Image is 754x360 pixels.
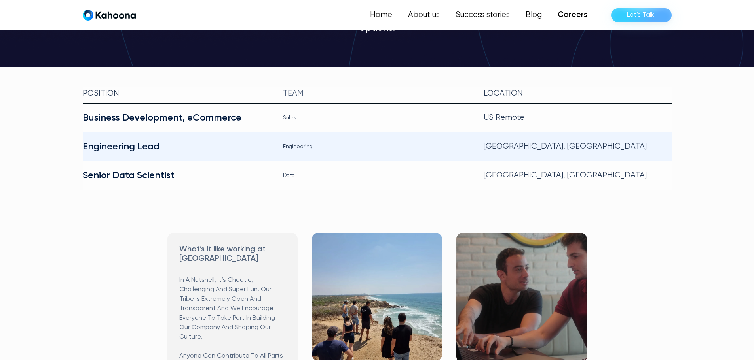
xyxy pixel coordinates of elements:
div: Engineering Lead [83,140,271,153]
div: Position [83,87,271,100]
div: US Remote [484,111,672,124]
div: [GEOGRAPHIC_DATA], [GEOGRAPHIC_DATA] [484,169,672,182]
div: Sales [283,111,471,124]
a: About us [400,7,448,23]
a: Let’s Talk! [611,8,672,22]
h3: What’s it like working at [GEOGRAPHIC_DATA] [179,245,286,264]
a: Careers [550,7,595,23]
div: Senior Data Scientist [83,169,271,182]
div: Business Development, eCommerce [83,111,271,124]
div: Data [283,169,471,182]
div: team [283,87,471,100]
div: Location [484,87,672,100]
a: Engineering LeadEngineering[GEOGRAPHIC_DATA], [GEOGRAPHIC_DATA] [83,132,672,161]
div: [GEOGRAPHIC_DATA], [GEOGRAPHIC_DATA] [484,140,672,153]
a: Senior Data ScientistData[GEOGRAPHIC_DATA], [GEOGRAPHIC_DATA] [83,161,672,190]
a: Business Development, eCommerceSalesUS Remote [83,104,672,132]
div: Let’s Talk! [627,9,656,21]
div: Engineering [283,140,471,153]
a: Success stories [448,7,518,23]
a: home [83,9,136,21]
a: Blog [518,7,550,23]
a: Home [362,7,400,23]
